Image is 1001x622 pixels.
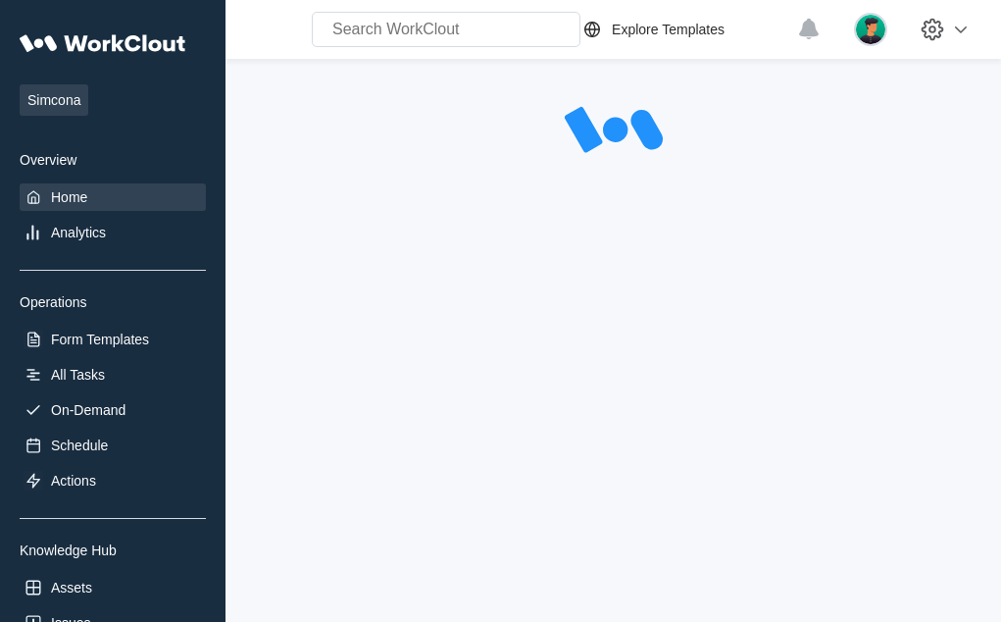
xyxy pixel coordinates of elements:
a: Schedule [20,432,206,459]
a: Form Templates [20,326,206,353]
div: Explore Templates [612,22,725,37]
div: Operations [20,294,206,310]
div: Schedule [51,438,108,453]
span: Simcona [20,84,88,116]
div: On-Demand [51,402,125,418]
a: Analytics [20,219,206,246]
a: Actions [20,467,206,494]
a: Explore Templates [580,18,787,41]
div: Knowledge Hub [20,543,206,558]
a: All Tasks [20,361,206,389]
div: All Tasks [51,367,105,383]
a: Home [20,183,206,211]
div: Home [51,189,87,205]
img: user.png [854,13,887,46]
div: Assets [51,580,92,596]
div: Actions [51,473,96,489]
input: Search WorkClout [312,12,580,47]
a: Assets [20,574,206,601]
div: Analytics [51,225,106,240]
div: Form Templates [51,332,149,347]
a: On-Demand [20,396,206,424]
div: Overview [20,152,206,168]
